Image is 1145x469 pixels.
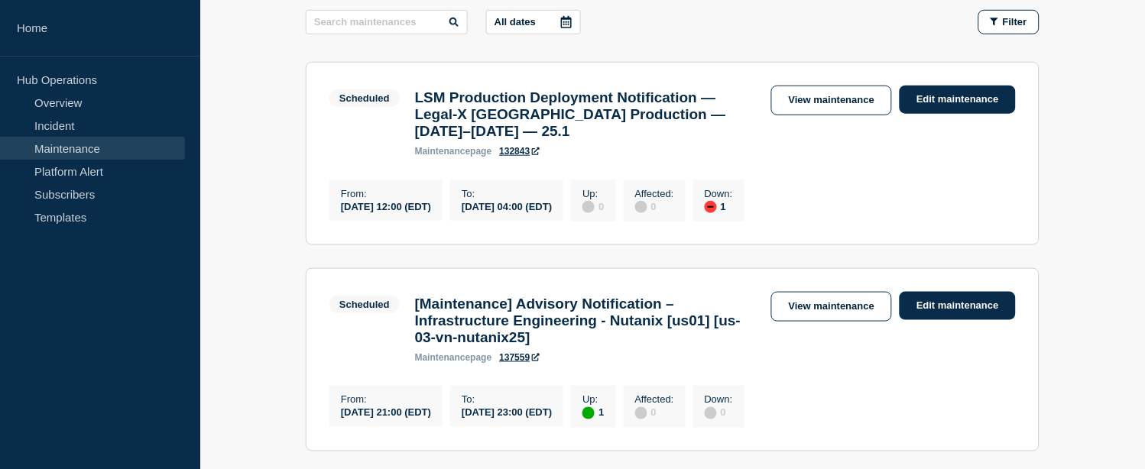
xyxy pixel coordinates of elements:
[415,352,471,363] span: maintenance
[635,406,674,419] div: 0
[306,10,468,34] input: Search maintenances
[705,407,717,419] div: disabled
[341,394,431,406] p: From :
[582,201,595,213] div: disabled
[582,394,604,406] p: Up :
[705,188,733,199] p: Down :
[705,394,733,406] p: Down :
[582,407,595,419] div: up
[415,146,471,157] span: maintenance
[705,199,733,213] div: 1
[635,201,647,213] div: disabled
[900,86,1016,114] a: Edit maintenance
[635,188,674,199] p: Affected :
[582,406,604,419] div: 1
[415,296,756,346] h3: [Maintenance] Advisory Notification – Infrastructure Engineering - Nutanix [us01] [us-03-vn-nutan...
[1003,16,1027,27] span: Filter
[415,89,756,140] h3: LSM Production Deployment Notification — Legal-X [GEOGRAPHIC_DATA] Production — [DATE]–[DATE] — 25.1
[462,188,552,199] p: To :
[705,406,733,419] div: 0
[499,146,539,157] a: 132843
[771,86,892,115] a: View maintenance
[415,146,492,157] p: page
[486,10,581,34] button: All dates
[635,394,674,406] p: Affected :
[341,199,431,212] div: [DATE] 12:00 (EDT)
[495,16,536,27] p: All dates
[339,299,390,310] div: Scheduled
[582,188,604,199] p: Up :
[635,199,674,213] div: 0
[415,352,492,363] p: page
[499,352,539,363] a: 137559
[900,292,1016,320] a: Edit maintenance
[978,10,1040,34] button: Filter
[341,406,431,419] div: [DATE] 21:00 (EDT)
[462,406,552,419] div: [DATE] 23:00 (EDT)
[462,394,552,406] p: To :
[462,199,552,212] div: [DATE] 04:00 (EDT)
[341,188,431,199] p: From :
[339,92,390,104] div: Scheduled
[635,407,647,419] div: disabled
[771,292,892,322] a: View maintenance
[705,201,717,213] div: down
[582,199,604,213] div: 0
